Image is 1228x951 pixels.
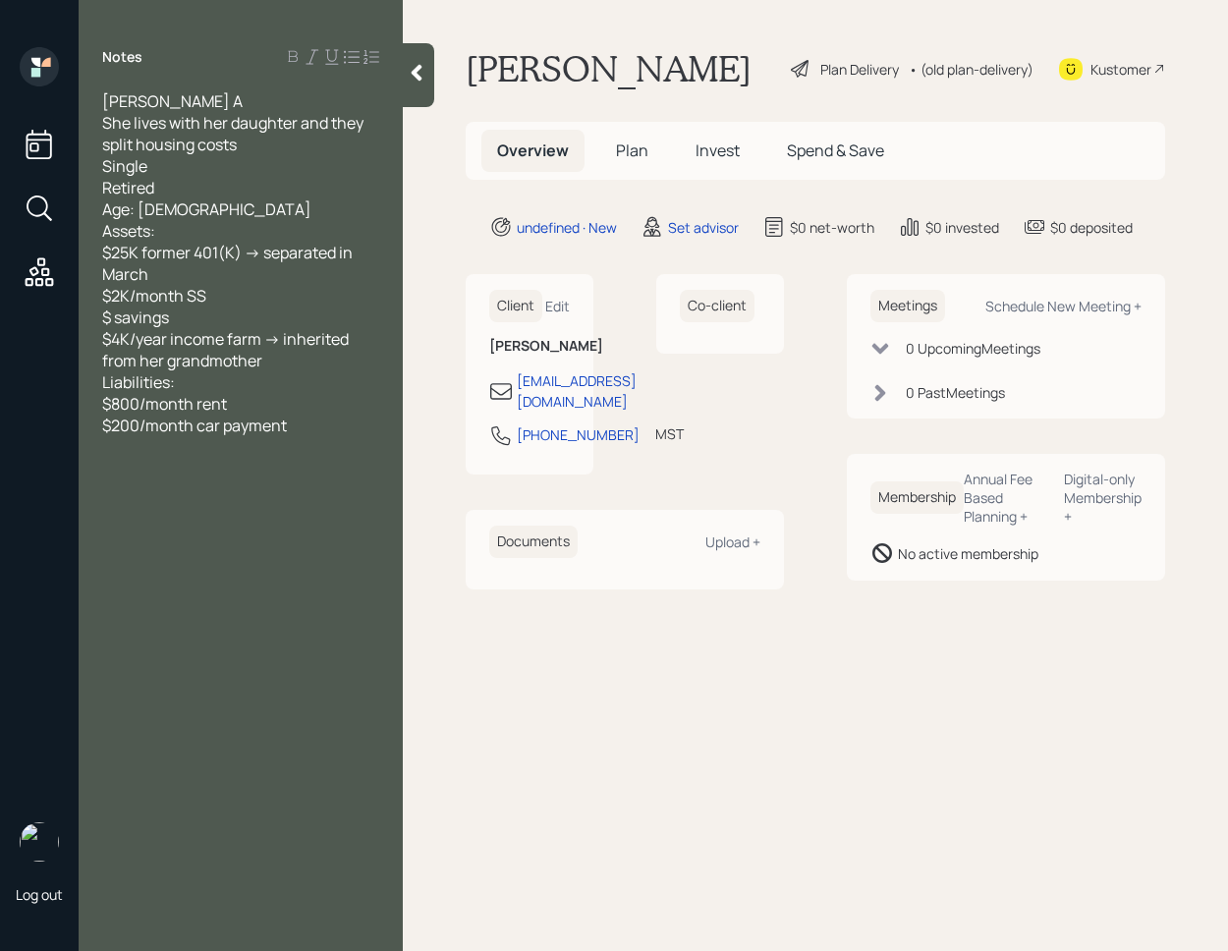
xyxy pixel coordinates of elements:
[668,217,739,238] div: Set advisor
[102,90,366,436] span: [PERSON_NAME] A She lives with her daughter and they split housing costs Single Retired Age: [DEM...
[820,59,899,80] div: Plan Delivery
[517,370,637,412] div: [EMAIL_ADDRESS][DOMAIN_NAME]
[909,59,1033,80] div: • (old plan-delivery)
[1090,59,1151,80] div: Kustomer
[790,217,874,238] div: $0 net-worth
[1050,217,1133,238] div: $0 deposited
[489,526,578,558] h6: Documents
[517,217,617,238] div: undefined · New
[20,822,59,862] img: retirable_logo.png
[616,140,648,161] span: Plan
[925,217,999,238] div: $0 invested
[787,140,884,161] span: Spend & Save
[517,424,640,445] div: [PHONE_NUMBER]
[497,140,569,161] span: Overview
[964,470,1048,526] div: Annual Fee Based Planning +
[489,290,542,322] h6: Client
[655,423,684,444] div: MST
[705,532,760,551] div: Upload +
[906,338,1040,359] div: 0 Upcoming Meeting s
[696,140,740,161] span: Invest
[1064,470,1142,526] div: Digital-only Membership +
[466,47,752,90] h1: [PERSON_NAME]
[102,47,142,67] label: Notes
[985,297,1142,315] div: Schedule New Meeting +
[870,481,964,514] h6: Membership
[489,338,570,355] h6: [PERSON_NAME]
[898,543,1038,564] div: No active membership
[16,885,63,904] div: Log out
[906,382,1005,403] div: 0 Past Meeting s
[545,297,570,315] div: Edit
[680,290,754,322] h6: Co-client
[870,290,945,322] h6: Meetings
